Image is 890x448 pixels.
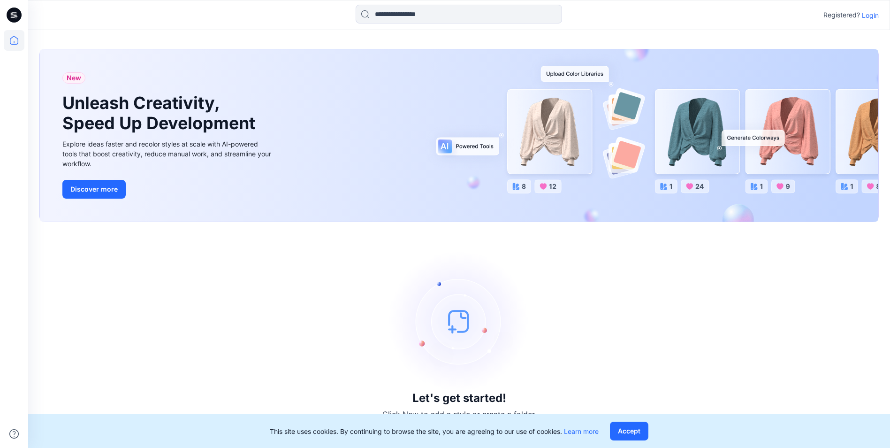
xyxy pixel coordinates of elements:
p: Login [862,10,879,20]
h3: Let's get started! [412,392,506,405]
span: New [67,72,81,84]
img: empty-state-image.svg [389,251,530,392]
button: Discover more [62,180,126,199]
p: This site uses cookies. By continuing to browse the site, you are agreeing to our use of cookies. [270,426,599,436]
p: Registered? [823,9,860,21]
button: Accept [610,422,648,440]
a: Discover more [62,180,274,199]
div: Explore ideas faster and recolor styles at scale with AI-powered tools that boost creativity, red... [62,139,274,169]
h1: Unleash Creativity, Speed Up Development [62,93,259,133]
p: Click New to add a style or create a folder. [382,409,536,420]
a: Learn more [564,427,599,435]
